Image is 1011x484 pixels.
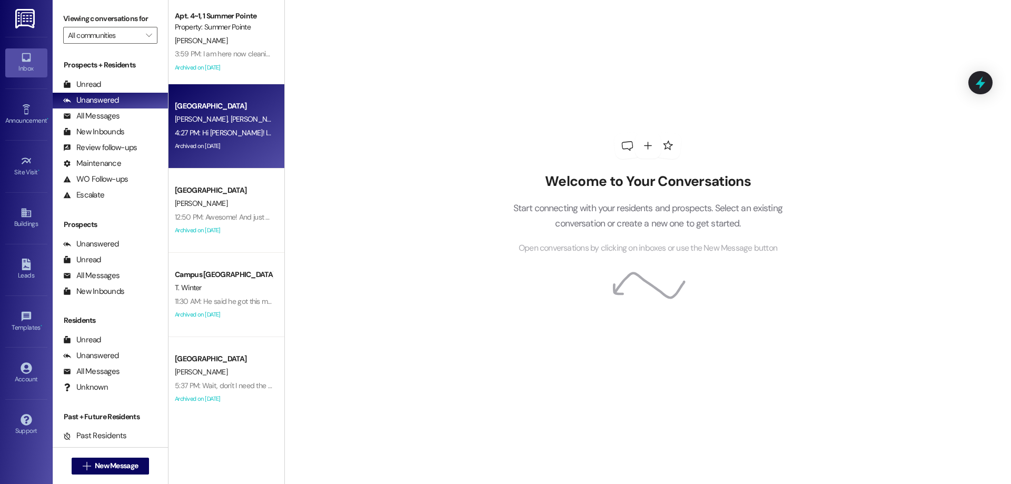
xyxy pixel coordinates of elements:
div: Past Residents [63,430,127,441]
div: Archived on [DATE] [174,224,273,237]
div: New Inbounds [63,286,124,297]
a: Account [5,359,47,388]
div: Campus [GEOGRAPHIC_DATA] [175,269,272,280]
div: 4:27 PM: Hi [PERSON_NAME]! I just wanted to check in about move in [DATE]. When should I be expec... [175,128,633,137]
div: Unknown [63,382,108,393]
div: Maintenance [63,158,121,169]
span: • [47,115,48,123]
label: Viewing conversations for [63,11,157,27]
span: [PERSON_NAME] [175,367,227,377]
span: T. Winter [175,283,202,292]
a: Site Visit • [5,152,47,181]
div: Archived on [DATE] [174,140,273,153]
h2: Welcome to Your Conversations [497,173,798,190]
i:  [146,31,152,39]
div: Apt. 4~1, 1 Summer Pointe [175,11,272,22]
div: Unanswered [63,239,119,250]
div: Unanswered [63,350,119,361]
div: Escalate [63,190,104,201]
div: Prospects [53,219,168,230]
div: [GEOGRAPHIC_DATA] [175,185,272,196]
a: Templates • [5,308,47,336]
span: • [38,167,39,174]
div: Past + Future Residents [53,411,168,422]
div: Prospects + Residents [53,60,168,71]
div: Review follow-ups [63,142,137,153]
span: [PERSON_NAME] [230,114,283,124]
div: New Inbounds [63,126,124,137]
div: WO Follow-ups [63,174,128,185]
div: 12:50 PM: Awesome! And just wondering, which furnishings if any are already in the apartment? I j... [175,212,591,222]
input: All communities [68,27,141,44]
img: ResiDesk Logo [15,9,37,28]
div: Unread [63,254,101,265]
div: Unread [63,79,101,90]
span: [PERSON_NAME] [175,114,231,124]
div: Unread [63,334,101,345]
div: Property: Summer Pointe [175,22,272,33]
p: Start connecting with your residents and prospects. Select an existing conversation or create a n... [497,201,798,231]
div: Archived on [DATE] [174,61,273,74]
div: Archived on [DATE] [174,392,273,406]
a: Buildings [5,204,47,232]
div: 11:30 AM: He said he got this message, but when I showed it to [PERSON_NAME] he said he has signe... [175,297,563,306]
div: 3:59 PM: I am here now cleaning I will send them away when they come [175,49,394,58]
a: Leads [5,255,47,284]
button: New Message [72,458,150,475]
span: New Message [95,460,138,471]
div: All Messages [63,366,120,377]
span: Open conversations by clicking on inboxes or use the New Message button [519,242,777,255]
span: [PERSON_NAME] [175,199,227,208]
a: Inbox [5,48,47,77]
div: [GEOGRAPHIC_DATA] [175,353,272,364]
div: Unanswered [63,95,119,106]
div: Archived on [DATE] [174,308,273,321]
div: [GEOGRAPHIC_DATA] [175,101,272,112]
a: Support [5,411,47,439]
div: 5:37 PM: Wait, don't I need the laundry code too to get in because the apartment is in the laundr... [175,381,492,390]
div: All Messages [63,270,120,281]
div: All Messages [63,111,120,122]
span: [PERSON_NAME] [175,36,227,45]
div: Residents [53,315,168,326]
span: • [41,322,42,330]
i:  [83,462,91,470]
